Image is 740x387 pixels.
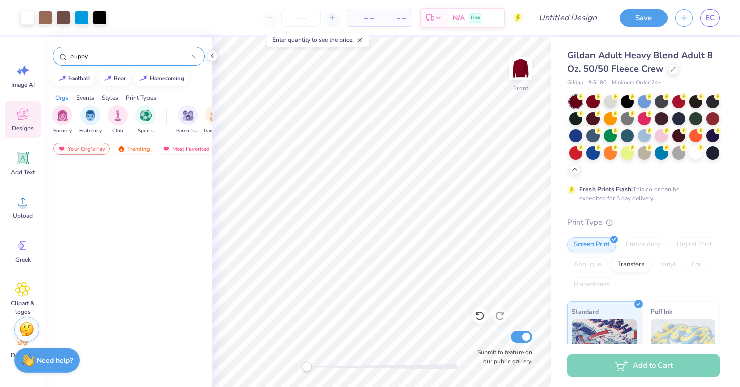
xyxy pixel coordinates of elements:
img: Sports Image [140,110,152,121]
span: Sorority [53,127,72,135]
div: Print Types [126,93,156,102]
div: Styles [102,93,118,102]
button: homecoming [134,71,189,86]
button: Save [620,9,668,27]
span: # G180 [588,79,607,87]
span: Clipart & logos [6,299,39,316]
span: – – [386,13,406,23]
div: Events [76,93,94,102]
span: Club [112,127,123,135]
div: Most Favorited [158,143,214,155]
div: filter for Sports [135,105,156,135]
div: filter for Game Day [204,105,227,135]
span: Designs [12,124,34,132]
span: Greek [15,256,31,264]
div: football [68,75,90,81]
span: Decorate [11,351,35,359]
div: Rhinestones [567,277,616,292]
span: EC [705,12,715,24]
span: Parent's Weekend [176,127,199,135]
img: trend_line.gif [139,75,147,82]
div: Accessibility label [302,362,312,372]
span: Image AI [11,81,35,89]
span: Fraternity [79,127,102,135]
button: filter button [135,105,156,135]
img: Sorority Image [57,110,68,121]
div: bear [114,75,126,81]
div: This color can be expedited for 5 day delivery. [579,185,703,203]
button: bear [98,71,130,86]
img: Front [510,58,531,79]
div: Embroidery [619,237,667,252]
img: Puff Ink [651,319,716,369]
input: – – [281,9,321,27]
div: Orgs [55,93,68,102]
span: N/A [453,13,465,23]
div: Your Org's Fav [53,143,110,155]
div: filter for Club [108,105,128,135]
div: filter for Parent's Weekend [176,105,199,135]
img: trending.gif [117,145,125,152]
div: Trending [113,143,155,155]
span: Puff Ink [651,306,672,317]
div: filter for Sorority [52,105,72,135]
span: Minimum Order: 24 + [612,79,662,87]
span: – – [353,13,374,23]
input: Try "Alpha" [69,51,192,61]
strong: Fresh Prints Flash: [579,185,633,193]
img: Game Day Image [210,110,221,121]
a: EC [700,9,720,27]
div: Applique [567,257,608,272]
span: Sports [138,127,154,135]
div: Digital Print [670,237,719,252]
img: Parent's Weekend Image [182,110,194,121]
span: Add Text [11,168,35,176]
div: filter for Fraternity [79,105,102,135]
label: Submit to feature on our public gallery. [472,348,532,366]
span: Standard [572,306,599,317]
img: most_fav.gif [162,145,170,152]
div: Print Type [567,217,720,228]
div: Front [513,84,528,93]
img: trend_line.gif [58,75,66,82]
div: Enter quantity to see the price. [267,33,369,47]
img: most_fav.gif [58,145,66,152]
img: Standard [572,319,637,369]
button: filter button [176,105,199,135]
button: filter button [79,105,102,135]
button: filter button [52,105,72,135]
div: homecoming [150,75,184,81]
span: Gildan Adult Heavy Blend Adult 8 Oz. 50/50 Fleece Crew [567,49,713,75]
img: trend_line.gif [104,75,112,82]
div: Foil [685,257,709,272]
button: filter button [108,105,128,135]
span: Free [471,14,480,21]
span: Upload [13,212,33,220]
div: Vinyl [654,257,682,272]
div: Transfers [611,257,651,272]
span: Game Day [204,127,227,135]
img: Club Image [112,110,123,121]
img: Fraternity Image [85,110,96,121]
span: Gildan [567,79,583,87]
input: Untitled Design [531,8,605,28]
div: Screen Print [567,237,616,252]
strong: Need help? [37,356,73,365]
button: football [53,71,95,86]
button: filter button [204,105,227,135]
